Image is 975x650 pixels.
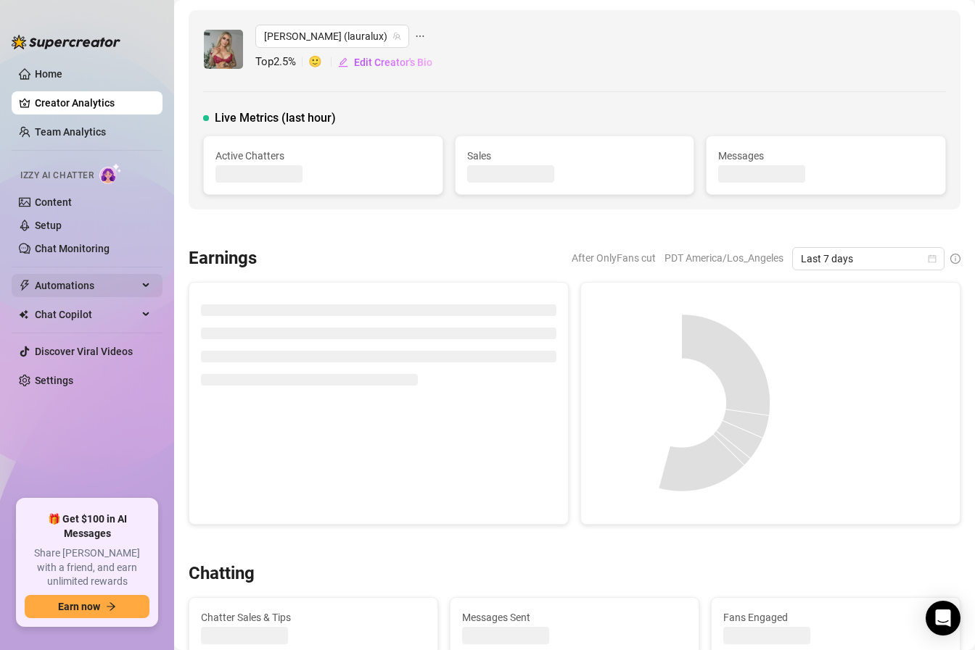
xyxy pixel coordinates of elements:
[35,196,72,208] a: Content
[35,375,73,386] a: Settings
[392,32,401,41] span: team
[204,30,243,69] img: Laura
[58,601,100,612] span: Earn now
[25,546,149,589] span: Share [PERSON_NAME] with a friend, and earn unlimited rewards
[201,609,426,625] span: Chatter Sales & Tips
[19,280,30,291] span: thunderbolt
[35,243,110,254] a: Chat Monitoring
[12,35,120,49] img: logo-BBDzfeDw.svg
[25,512,149,541] span: 🎁 Get $100 in AI Messages
[215,109,336,127] span: Live Metrics (last hour)
[337,51,433,74] button: Edit Creator's Bio
[264,25,400,47] span: Laura (lauralux)
[718,148,934,164] span: Messages
[25,595,149,618] button: Earn nowarrow-right
[308,54,337,71] span: 🙂
[35,303,138,326] span: Chat Copilot
[255,54,308,71] span: Top 2.5 %
[928,254,937,263] span: calendar
[35,91,151,114] a: Creator Analytics
[189,562,255,586] h3: Chatting
[462,609,687,625] span: Messages Sent
[801,248,936,270] span: Last 7 days
[35,274,138,297] span: Automations
[99,163,122,184] img: AI Chatter
[106,601,116,612] span: arrow-right
[19,309,28,320] img: Chat Copilot
[415,25,425,48] span: ellipsis
[35,126,106,138] a: Team Analytics
[189,247,257,270] h3: Earnings
[665,247,783,269] span: PDT America/Los_Angeles
[20,169,94,183] span: Izzy AI Chatter
[338,57,348,67] span: edit
[723,609,948,625] span: Fans Engaged
[950,254,960,264] span: info-circle
[467,148,683,164] span: Sales
[35,346,133,357] a: Discover Viral Videos
[572,247,656,269] span: After OnlyFans cut
[35,220,62,231] a: Setup
[215,148,431,164] span: Active Chatters
[35,68,62,80] a: Home
[926,601,960,636] div: Open Intercom Messenger
[354,57,432,68] span: Edit Creator's Bio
